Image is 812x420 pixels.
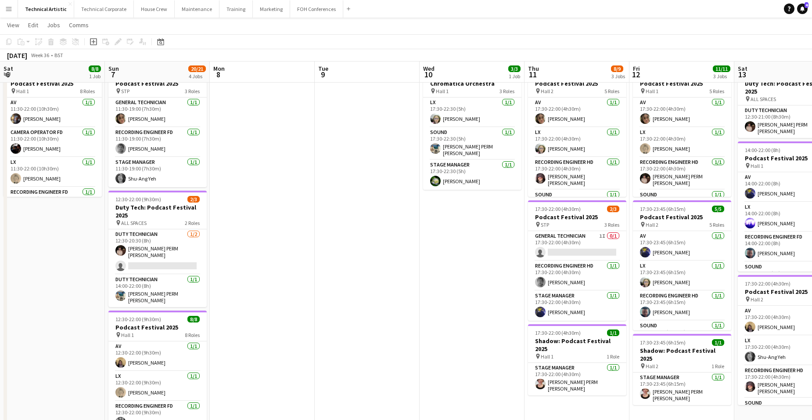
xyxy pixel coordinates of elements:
button: FOH Conferences [290,0,343,18]
span: Comms [69,21,89,29]
button: Marketing [253,0,290,18]
button: Training [219,0,253,18]
a: View [4,19,23,31]
span: 4 [805,2,808,8]
button: Technical Corporate [74,0,134,18]
a: Edit [25,19,42,31]
button: Technical Artistic [18,0,74,18]
button: House Crew [134,0,175,18]
div: BST [54,52,63,58]
a: 4 [797,4,808,14]
a: Comms [65,19,92,31]
span: Jobs [47,21,60,29]
span: Edit [28,21,38,29]
a: Jobs [43,19,64,31]
div: [DATE] [7,51,27,60]
button: Maintenance [175,0,219,18]
span: View [7,21,19,29]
